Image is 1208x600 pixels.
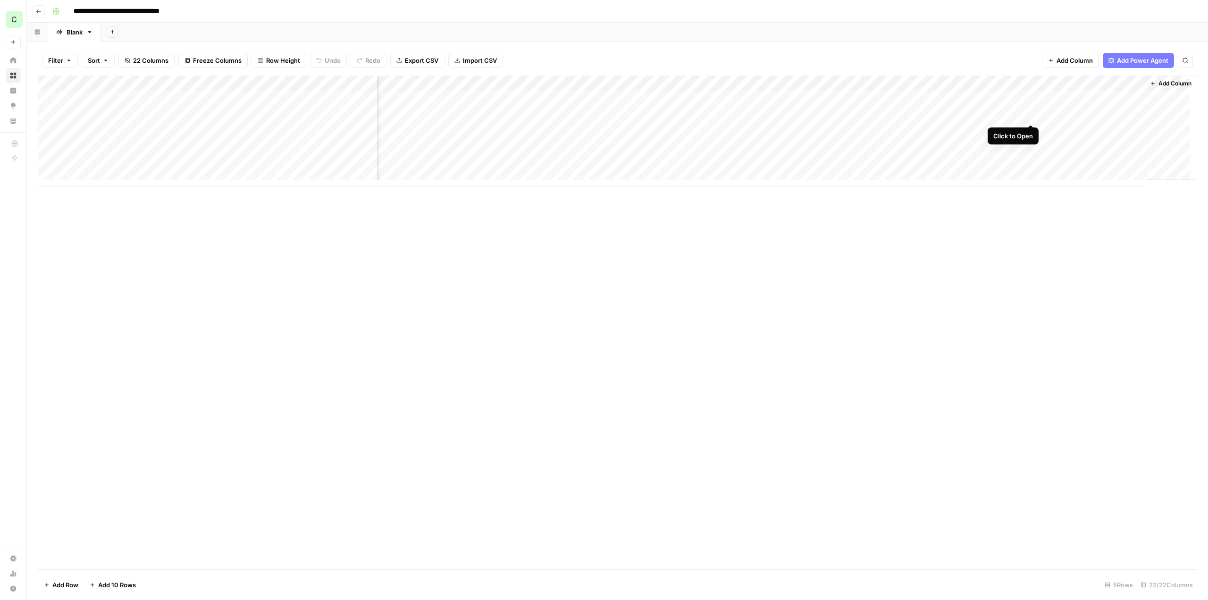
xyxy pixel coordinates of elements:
[88,56,100,65] span: Sort
[193,56,242,65] span: Freeze Columns
[178,53,248,68] button: Freeze Columns
[6,581,21,596] button: Help + Support
[463,56,497,65] span: Import CSV
[1158,79,1191,88] span: Add Column
[1057,56,1093,65] span: Add Column
[98,580,136,590] span: Add 10 Rows
[993,131,1033,141] div: Click to Open
[38,577,84,592] button: Add Row
[11,14,17,25] span: C
[6,53,21,68] a: Home
[48,23,101,42] a: Blank
[133,56,168,65] span: 22 Columns
[310,53,347,68] button: Undo
[6,98,21,113] a: Opportunities
[390,53,445,68] button: Export CSV
[6,566,21,581] a: Usage
[67,27,83,37] div: Blank
[6,551,21,566] a: Settings
[82,53,115,68] button: Sort
[84,577,142,592] button: Add 10 Rows
[266,56,300,65] span: Row Height
[42,53,78,68] button: Filter
[6,68,21,83] a: Browse
[1146,77,1195,90] button: Add Column
[1042,53,1099,68] button: Add Column
[365,56,380,65] span: Redo
[1137,577,1197,592] div: 22/22 Columns
[1101,577,1137,592] div: 5 Rows
[448,53,503,68] button: Import CSV
[6,8,21,31] button: Workspace: Chris's Workspace
[6,113,21,128] a: Your Data
[405,56,438,65] span: Export CSV
[6,83,21,98] a: Insights
[1103,53,1174,68] button: Add Power Agent
[52,580,78,590] span: Add Row
[351,53,386,68] button: Redo
[325,56,341,65] span: Undo
[1117,56,1168,65] span: Add Power Agent
[48,56,63,65] span: Filter
[118,53,175,68] button: 22 Columns
[252,53,306,68] button: Row Height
